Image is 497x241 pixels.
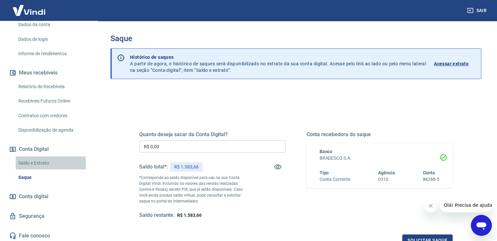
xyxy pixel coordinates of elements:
a: Saldo e Extrato [16,156,90,170]
a: Conta digital [8,189,90,204]
h6: 0310 [378,176,395,183]
h5: Conta recebedora do saque [306,131,453,138]
span: Banco [320,149,333,154]
button: Conta Digital [8,142,90,156]
h5: Quanto deseja sacar da Conta Digital? [139,131,286,138]
span: Conta [422,170,435,175]
a: Dados da conta [16,18,90,31]
a: Acessar extrato [434,54,476,73]
h6: BRADESCO S.A. [320,155,440,162]
p: Acessar extrato [434,60,469,67]
a: Relatório de Recebíveis [16,80,90,93]
p: A partir de agora, o histórico de saques será disponibilizado no extrato da sua conta digital. Ac... [130,54,426,73]
h6: Conta Corrente [320,176,350,183]
p: *Corresponde ao saldo disponível para uso na sua Conta Digital Vindi. Incluindo os valores das ve... [139,175,249,204]
button: Meus recebíveis [8,66,90,80]
h5: Saldo restante: [139,212,174,219]
p: R$ 1.583,66 [174,164,198,170]
span: Tipo [320,170,329,175]
a: Disponibilização de agenda [16,123,90,137]
a: Informe de rendimentos [16,47,90,60]
span: Conta digital [19,192,48,201]
div: Palavras-chave [76,42,105,46]
img: Vindi [8,0,50,20]
a: Saque [16,171,90,184]
img: tab_domain_overview_orange.svg [27,41,32,46]
a: Dados de login [16,33,90,46]
a: Contratos com credores [16,109,90,122]
iframe: Fechar mensagem [424,199,437,212]
img: logo_orange.svg [10,10,16,16]
button: Sair [466,5,489,17]
span: Olá! Precisa de ajuda? [4,5,55,10]
iframe: Botão para abrir a janela de mensagens [471,215,492,236]
h6: 84288-5 [422,176,439,183]
a: Recebíveis Futuros Online [16,94,90,108]
div: [PERSON_NAME]: [DOMAIN_NAME] [17,17,93,22]
div: Domínio [34,42,50,46]
a: Segurança [8,209,90,223]
img: tab_keywords_by_traffic_grey.svg [69,41,74,46]
img: website_grey.svg [10,17,16,22]
div: v 4.0.25 [18,10,32,16]
iframe: Mensagem da empresa [440,198,492,212]
span: R$ 1.583,66 [177,213,201,218]
span: Agência [378,170,395,175]
p: Histórico de saques [130,54,426,60]
h5: Saldo total*: [139,164,168,170]
h3: Saque [110,34,481,43]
